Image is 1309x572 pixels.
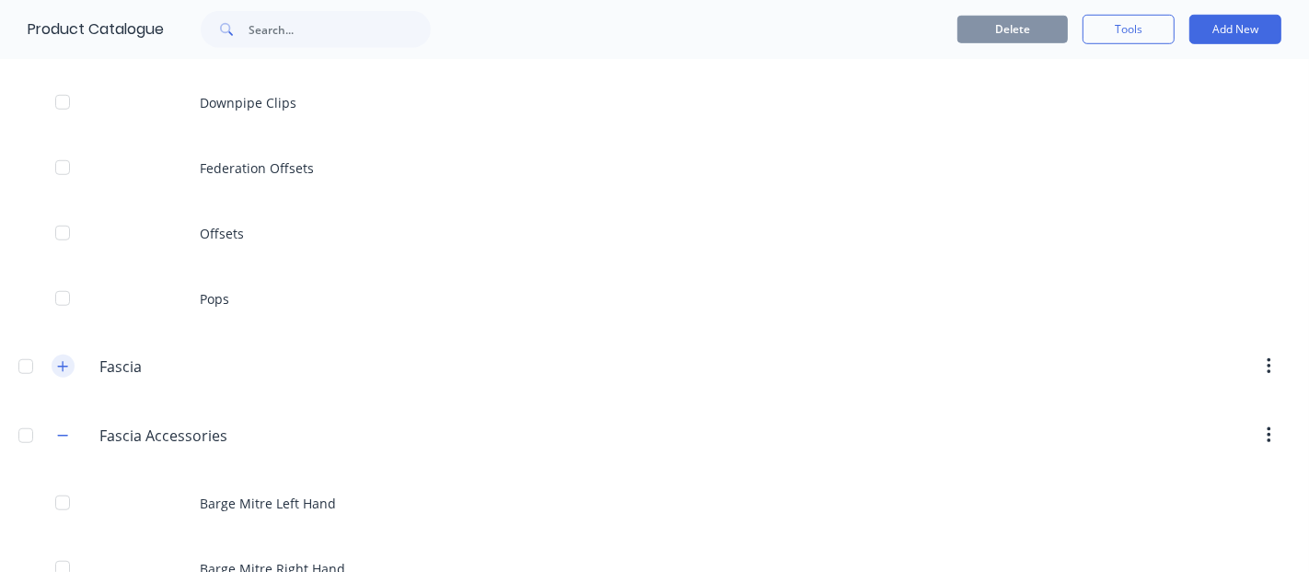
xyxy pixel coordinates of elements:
input: Enter category name [99,425,317,447]
button: Tools [1083,15,1175,44]
button: Delete [957,16,1068,43]
input: Search... [249,11,431,48]
input: Enter category name [99,356,317,378]
button: Add New [1189,15,1281,44]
